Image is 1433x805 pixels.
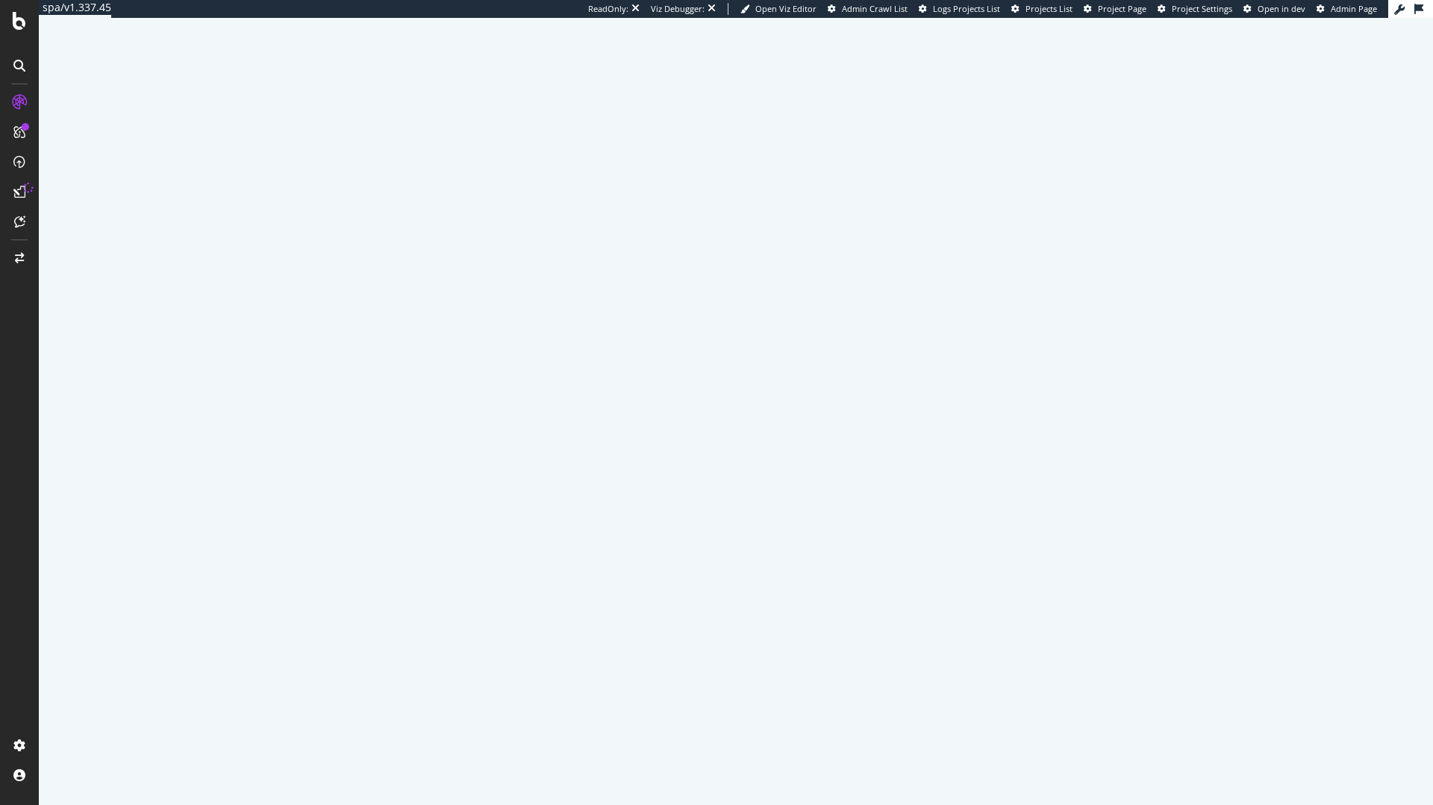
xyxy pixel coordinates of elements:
[828,3,908,15] a: Admin Crawl List
[1172,3,1232,14] span: Project Settings
[933,3,1000,14] span: Logs Projects List
[755,3,817,14] span: Open Viz Editor
[651,3,705,15] div: Viz Debugger:
[1243,3,1305,15] a: Open in dev
[1258,3,1305,14] span: Open in dev
[1331,3,1377,14] span: Admin Page
[1098,3,1146,14] span: Project Page
[1084,3,1146,15] a: Project Page
[1025,3,1073,14] span: Projects List
[588,3,628,15] div: ReadOnly:
[1011,3,1073,15] a: Projects List
[919,3,1000,15] a: Logs Projects List
[740,3,817,15] a: Open Viz Editor
[1158,3,1232,15] a: Project Settings
[842,3,908,14] span: Admin Crawl List
[1317,3,1377,15] a: Admin Page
